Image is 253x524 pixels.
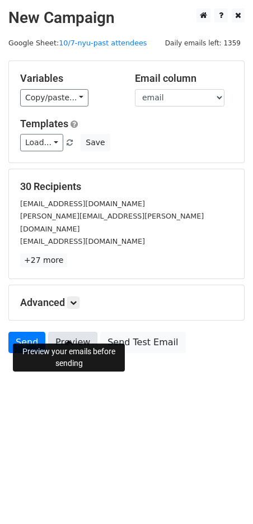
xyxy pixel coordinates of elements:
small: [EMAIL_ADDRESS][DOMAIN_NAME] [20,237,145,245]
a: Templates [20,118,68,129]
h5: Variables [20,72,118,85]
a: Preview [48,332,97,353]
small: [PERSON_NAME][EMAIL_ADDRESS][PERSON_NAME][DOMAIN_NAME] [20,212,204,233]
span: Daily emails left: 1359 [161,37,245,49]
div: Preview your emails before sending [13,344,125,372]
a: Daily emails left: 1359 [161,39,245,47]
button: Save [81,134,110,151]
a: Send Test Email [100,332,185,353]
a: Copy/paste... [20,89,88,106]
a: +27 more [20,253,67,267]
h5: Advanced [20,296,233,309]
small: Google Sheet: [8,39,147,47]
iframe: Chat Widget [197,470,253,524]
h5: Email column [135,72,233,85]
h5: 30 Recipients [20,180,233,193]
a: 10/7-nyu-past attendees [59,39,147,47]
a: Load... [20,134,63,151]
a: Send [8,332,45,353]
h2: New Campaign [8,8,245,27]
small: [EMAIL_ADDRESS][DOMAIN_NAME] [20,200,145,208]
